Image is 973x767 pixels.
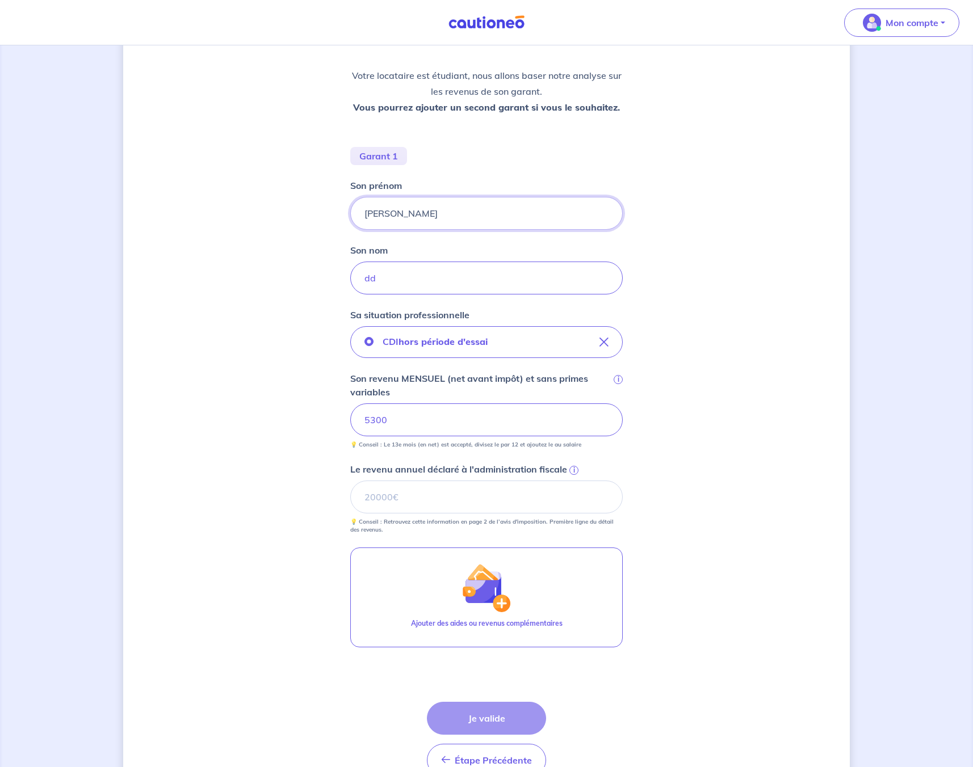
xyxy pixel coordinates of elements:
[350,372,611,399] p: Son revenu MENSUEL (net avant impôt) et sans primes variables
[455,755,532,766] span: Étape Précédente
[411,618,563,629] p: Ajouter des aides ou revenus complémentaires
[383,335,488,348] p: CDI
[350,462,567,476] p: Le revenu annuel déclaré à l'administration fiscale
[353,102,620,113] strong: Vous pourrez ajouter un second garant si vous le souhaitez.
[886,16,938,29] p: Mon compte
[350,326,623,358] button: CDIhors période d'essai
[350,547,623,647] button: illu_wallet.svgAjouter des aides ou revenus complémentaires
[444,15,529,29] img: Cautioneo
[844,9,959,37] button: illu_account_valid_menu.svgMon compte
[350,518,623,534] p: 💡 Conseil : Retrouvez cette information en page 2 de l’avis d'imposition. Première ligne du détai...
[350,147,407,165] div: Garant 1
[350,68,623,115] p: Votre locataire est étudiant, nous allons baser notre analyse sur les revenus de son garant.
[614,375,623,384] span: i
[350,308,469,322] p: Sa situation professionnelle
[399,336,488,347] strong: hors période d'essai
[350,441,581,449] p: 💡 Conseil : Le 13e mois (en net) est accepté, divisez le par 12 et ajoutez le au salaire
[350,403,623,436] input: Ex : 1 500 € net/mois
[462,563,511,612] img: illu_wallet.svg
[350,179,402,192] p: Son prénom
[350,197,623,230] input: John
[350,481,623,513] input: 20000€
[350,243,388,257] p: Son nom
[569,466,578,475] span: i
[350,262,623,294] input: Doe
[863,14,881,32] img: illu_account_valid_menu.svg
